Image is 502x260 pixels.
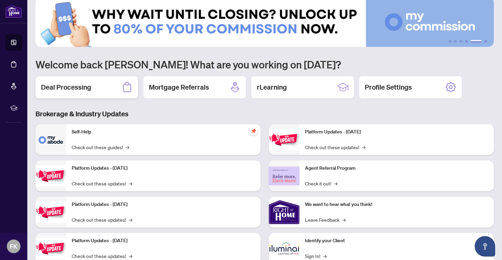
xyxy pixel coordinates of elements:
h2: Profile Settings [365,82,412,92]
p: Platform Updates - [DATE] [305,128,488,136]
h2: Mortgage Referrals [149,82,209,92]
span: FK [10,242,17,251]
p: Platform Updates - [DATE] [72,201,255,208]
button: 4 [465,40,468,43]
a: Check out these updates!→ [72,252,132,260]
a: Leave Feedback→ [305,216,346,223]
p: We want to hear what you think! [305,201,488,208]
span: → [362,143,365,151]
span: → [129,252,132,260]
p: Platform Updates - [DATE] [72,165,255,172]
h1: Welcome back [PERSON_NAME]! What are you working on [DATE]? [36,58,494,71]
button: 3 [460,40,462,43]
img: Platform Updates - June 23, 2025 [269,129,299,151]
a: Sign In!→ [305,252,326,260]
img: Platform Updates - July 21, 2025 [36,201,66,223]
p: Agent Referral Program [305,165,488,172]
button: 6 [484,40,487,43]
img: Platform Updates - July 8, 2025 [36,238,66,259]
span: → [323,252,326,260]
p: Identify your Client [305,237,488,245]
span: → [129,180,132,187]
p: Self-Help [72,128,255,136]
p: Platform Updates - [DATE] [72,237,255,245]
img: Platform Updates - September 16, 2025 [36,165,66,187]
a: Check out these guides!→ [72,143,129,151]
button: 2 [454,40,457,43]
span: pushpin [250,127,258,135]
a: Check out these updates!→ [72,180,132,187]
h2: Deal Processing [41,82,91,92]
img: logo [5,5,22,18]
img: Self-Help [36,124,66,155]
button: 1 [449,40,451,43]
a: Check it out!→ [305,180,337,187]
span: → [126,143,129,151]
img: Agent Referral Program [269,167,299,185]
a: Check out these updates!→ [305,143,365,151]
button: Open asap [475,236,495,257]
button: 5 [471,40,482,43]
img: We want to hear what you think! [269,197,299,227]
span: → [342,216,346,223]
span: → [334,180,337,187]
h2: rLearning [257,82,287,92]
h3: Brokerage & Industry Updates [36,109,494,119]
a: Check out these updates!→ [72,216,132,223]
span: → [129,216,132,223]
